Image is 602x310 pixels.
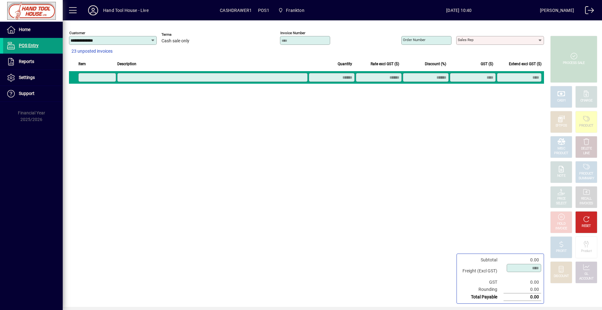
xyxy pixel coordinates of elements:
[557,197,566,201] div: PRICE
[583,151,589,156] div: LINE
[579,171,593,176] div: PRODUCT
[19,43,39,48] span: POS Entry
[371,60,399,67] span: Rate excl GST ($)
[19,59,34,64] span: Reports
[71,48,113,55] span: 23 unposted invoices
[280,31,305,35] mat-label: Invoice number
[554,274,569,279] div: DISCOUNT
[579,201,593,206] div: INVOICES
[161,39,189,44] span: Cash sale only
[78,60,86,67] span: Item
[403,38,425,42] mat-label: Order number
[584,272,589,276] div: GL
[581,249,592,254] div: Product
[19,91,34,96] span: Support
[19,27,30,32] span: Home
[3,22,63,38] a: Home
[504,256,541,264] td: 0.00
[276,5,307,16] span: Frankton
[504,293,541,301] td: 0.00
[509,60,541,67] span: Extend excl GST ($)
[481,60,493,67] span: GST ($)
[580,1,594,22] a: Logout
[69,31,85,35] mat-label: Customer
[578,176,594,181] div: SUMMARY
[220,5,252,15] span: CASHDRAWER1
[459,286,504,293] td: Rounding
[117,60,136,67] span: Description
[579,123,593,128] div: PRODUCT
[581,146,592,151] div: DELETE
[557,222,565,226] div: HOLD
[504,279,541,286] td: 0.00
[286,5,304,15] span: Frankton
[161,33,199,37] span: Terms
[563,61,585,66] div: PROCESS SALE
[582,224,591,229] div: RESET
[459,279,504,286] td: GST
[425,60,446,67] span: Discount (%)
[557,174,565,178] div: NOTE
[580,98,593,103] div: CHARGE
[3,54,63,70] a: Reports
[581,197,592,201] div: RECALL
[258,5,269,15] span: POS1
[338,60,352,67] span: Quantity
[540,5,574,15] div: [PERSON_NAME]
[556,249,567,254] div: PROFIT
[555,226,567,231] div: INVOICE
[458,38,473,42] mat-label: Sales rep
[556,201,567,206] div: SELECT
[459,264,504,279] td: Freight (Excl GST)
[378,5,540,15] span: [DATE] 10:40
[579,276,594,281] div: ACCOUNT
[3,86,63,102] a: Support
[459,293,504,301] td: Total Payable
[69,46,115,57] button: 23 unposted invoices
[3,70,63,86] a: Settings
[554,151,568,156] div: PRODUCT
[103,5,149,15] div: Hand Tool House - Live
[19,75,35,80] span: Settings
[459,256,504,264] td: Subtotal
[557,98,565,103] div: CASH
[504,286,541,293] td: 0.00
[556,123,567,128] div: EFTPOS
[83,5,103,16] button: Profile
[557,146,565,151] div: MISC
